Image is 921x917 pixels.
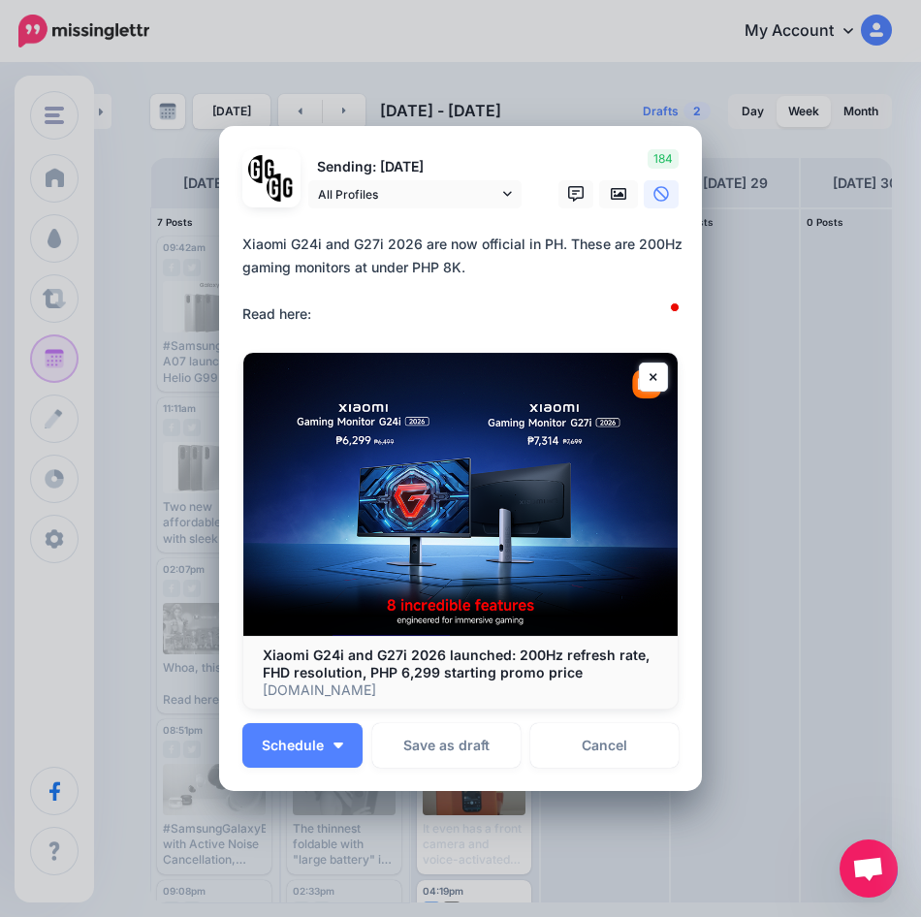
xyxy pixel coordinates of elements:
[267,174,295,202] img: JT5sWCfR-79925.png
[648,149,679,169] span: 184
[262,739,324,752] span: Schedule
[318,184,498,205] span: All Profiles
[248,155,276,183] img: 353459792_649996473822713_4483302954317148903_n-bsa138318.png
[308,156,522,178] p: Sending: [DATE]
[308,180,522,208] a: All Profiles
[242,233,688,326] div: Xiaomi G24i and G27i 2026 are now official in PH. These are 200Hz gaming monitors at under PHP 8K...
[263,681,658,699] p: [DOMAIN_NAME]
[243,353,678,636] img: Xiaomi G24i and G27i 2026 launched: 200Hz refresh rate, FHD resolution, PHP 6,299 starting promo ...
[242,233,688,326] textarea: To enrich screen reader interactions, please activate Accessibility in Grammarly extension settings
[242,723,363,768] button: Schedule
[333,743,343,748] img: arrow-down-white.png
[372,723,521,768] button: Save as draft
[530,723,679,768] a: Cancel
[263,647,650,680] b: Xiaomi G24i and G27i 2026 launched: 200Hz refresh rate, FHD resolution, PHP 6,299 starting promo ...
